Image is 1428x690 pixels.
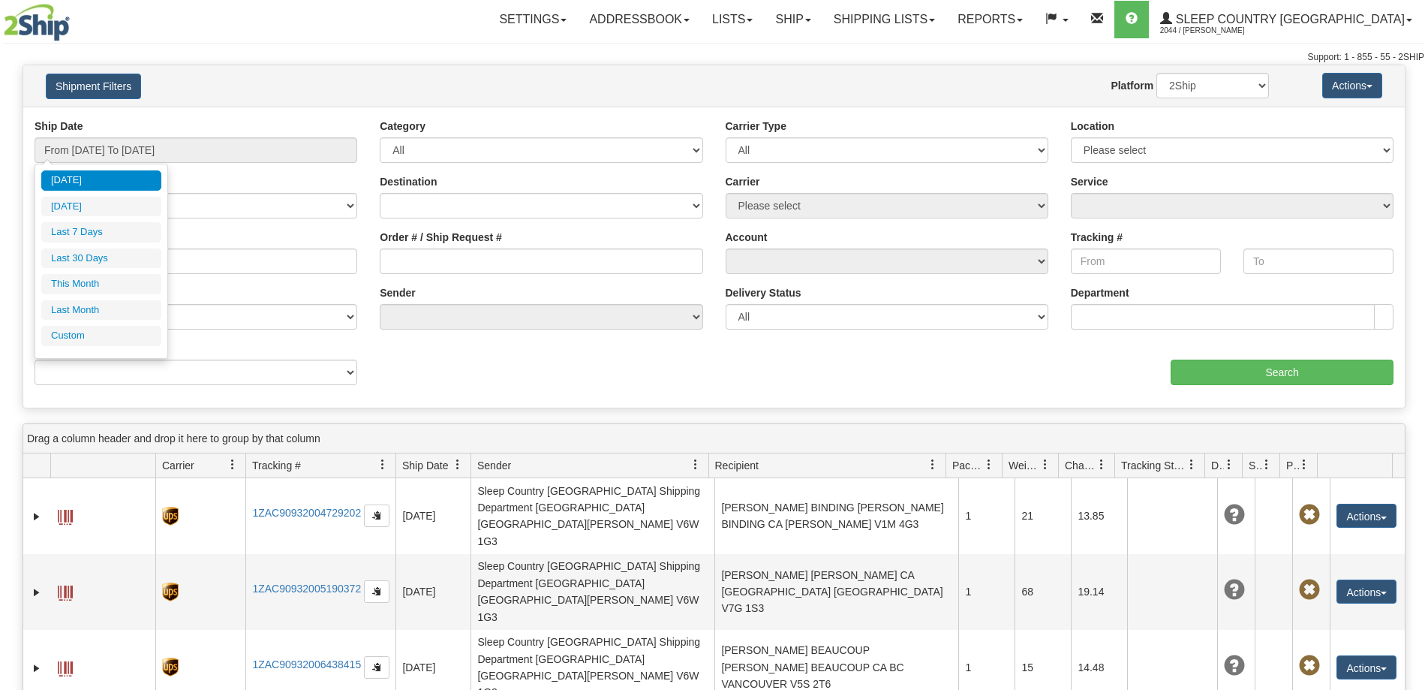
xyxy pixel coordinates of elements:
[1121,458,1186,473] span: Tracking Status
[470,554,714,630] td: Sleep Country [GEOGRAPHIC_DATA] Shipping Department [GEOGRAPHIC_DATA] [GEOGRAPHIC_DATA][PERSON_NA...
[714,478,958,554] td: [PERSON_NAME] BINDING [PERSON_NAME] BINDING CA [PERSON_NAME] V1M 4G3
[1015,554,1071,630] td: 68
[822,1,946,38] a: Shipping lists
[952,458,984,473] span: Packages
[4,51,1424,64] div: Support: 1 - 855 - 55 - 2SHIP
[1224,655,1245,676] span: Unknown
[1033,452,1058,478] a: Weight filter column settings
[1071,230,1123,245] label: Tracking #
[58,503,73,527] a: Label
[364,656,389,679] button: Copy to clipboard
[41,222,161,243] li: Last 7 Days
[1172,13,1405,26] span: Sleep Country [GEOGRAPHIC_DATA]
[162,583,178,601] img: 8 - UPS
[41,197,161,217] li: [DATE]
[1224,505,1245,526] span: Unknown
[1254,452,1279,478] a: Shipment Issues filter column settings
[1336,580,1396,604] button: Actions
[252,507,361,519] a: 1ZAC90932004729202
[41,274,161,294] li: This Month
[1149,1,1423,38] a: Sleep Country [GEOGRAPHIC_DATA] 2044 / [PERSON_NAME]
[1015,478,1071,554] td: 21
[1291,452,1317,478] a: Pickup Status filter column settings
[1243,249,1393,274] input: To
[1071,285,1129,300] label: Department
[488,1,578,38] a: Settings
[364,505,389,527] button: Copy to clipboard
[764,1,822,38] a: Ship
[1071,478,1127,554] td: 13.85
[1393,268,1426,421] iframe: chat widget
[220,452,245,478] a: Carrier filter column settings
[1286,458,1299,473] span: Pickup Status
[29,509,44,524] a: Expand
[715,458,759,473] span: Recipient
[1299,505,1320,526] span: Pickup Not Assigned
[41,249,161,269] li: Last 30 Days
[714,554,958,630] td: [PERSON_NAME] [PERSON_NAME] CA [GEOGRAPHIC_DATA] [GEOGRAPHIC_DATA] V7G 1S3
[445,452,470,478] a: Ship Date filter column settings
[395,554,470,630] td: [DATE]
[1216,452,1242,478] a: Delivery Status filter column settings
[726,230,768,245] label: Account
[23,424,1405,453] div: grid grouping header
[380,119,425,134] label: Category
[1071,119,1114,134] label: Location
[46,74,141,99] button: Shipment Filters
[1299,655,1320,676] span: Pickup Not Assigned
[162,507,178,526] img: 8 - UPS
[470,478,714,554] td: Sleep Country [GEOGRAPHIC_DATA] Shipping Department [GEOGRAPHIC_DATA] [GEOGRAPHIC_DATA][PERSON_NA...
[35,119,83,134] label: Ship Date
[41,300,161,321] li: Last Month
[1071,249,1221,274] input: From
[395,478,470,554] td: [DATE]
[29,585,44,600] a: Expand
[578,1,701,38] a: Addressbook
[1299,580,1320,601] span: Pickup Not Assigned
[1249,458,1261,473] span: Shipment Issues
[1224,580,1245,601] span: Unknown
[976,452,1002,478] a: Packages filter column settings
[1171,360,1393,385] input: Search
[477,458,511,473] span: Sender
[402,458,448,473] span: Ship Date
[58,579,73,603] a: Label
[1336,504,1396,528] button: Actions
[380,174,437,189] label: Destination
[1179,452,1204,478] a: Tracking Status filter column settings
[726,174,760,189] label: Carrier
[29,661,44,676] a: Expand
[1111,78,1153,93] label: Platform
[1336,655,1396,679] button: Actions
[1071,554,1127,630] td: 19.14
[58,655,73,679] a: Label
[958,478,1015,554] td: 1
[252,458,301,473] span: Tracking #
[162,658,178,676] img: 8 - UPS
[726,285,801,300] label: Delivery Status
[1071,174,1108,189] label: Service
[364,580,389,603] button: Copy to clipboard
[41,170,161,191] li: [DATE]
[252,583,361,595] a: 1ZAC90932005190372
[920,452,945,478] a: Recipient filter column settings
[1211,458,1224,473] span: Delivery Status
[370,452,395,478] a: Tracking # filter column settings
[946,1,1034,38] a: Reports
[1160,23,1273,38] span: 2044 / [PERSON_NAME]
[1065,458,1096,473] span: Charge
[41,326,161,346] li: Custom
[1009,458,1040,473] span: Weight
[958,554,1015,630] td: 1
[726,119,786,134] label: Carrier Type
[380,285,415,300] label: Sender
[252,658,361,670] a: 1ZAC90932006438415
[1322,73,1382,98] button: Actions
[4,4,70,41] img: logo2044.jpg
[380,230,502,245] label: Order # / Ship Request #
[683,452,708,478] a: Sender filter column settings
[1089,452,1114,478] a: Charge filter column settings
[701,1,764,38] a: Lists
[162,458,194,473] span: Carrier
